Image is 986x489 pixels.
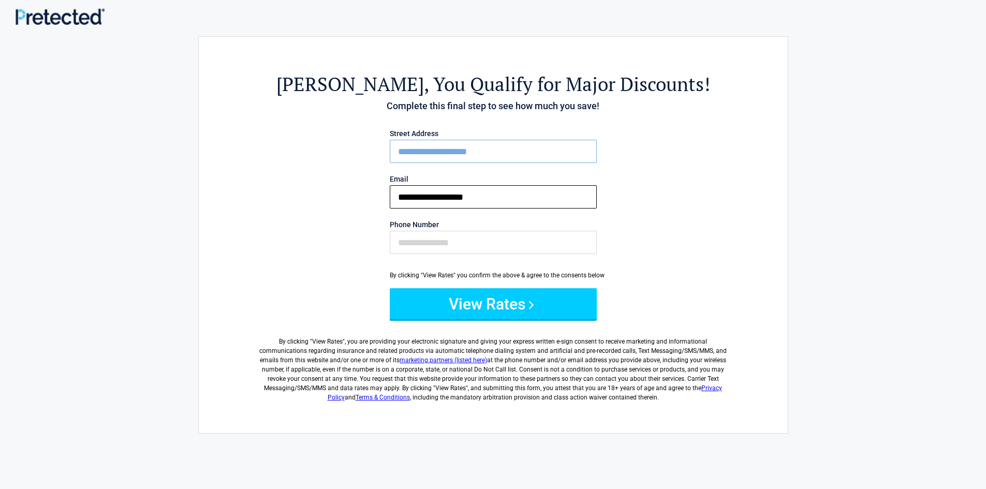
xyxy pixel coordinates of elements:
[312,338,343,345] span: View Rates
[390,175,597,183] label: Email
[256,329,731,402] label: By clicking " ", you are providing your electronic signature and giving your express written e-si...
[256,99,731,113] h4: Complete this final step to see how much you save!
[390,221,597,228] label: Phone Number
[400,357,487,364] a: marketing partners (listed here)
[16,8,105,24] img: Main Logo
[390,271,597,280] div: By clicking "View Rates" you confirm the above & agree to the consents below
[390,288,597,319] button: View Rates
[356,394,410,401] a: Terms & Conditions
[276,71,424,97] span: [PERSON_NAME]
[256,71,731,97] h2: , You Qualify for Major Discounts!
[390,130,597,137] label: Street Address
